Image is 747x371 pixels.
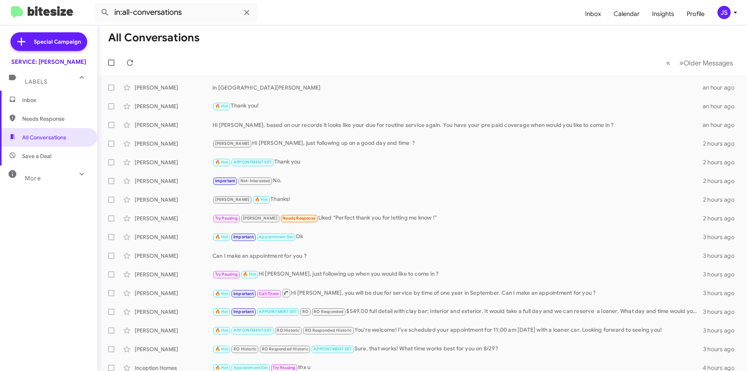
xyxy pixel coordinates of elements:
[259,291,279,296] span: Call Them
[215,234,228,239] span: 🔥 Hot
[233,365,268,370] span: Appointment Set
[11,58,86,66] div: SERVICE: [PERSON_NAME]
[579,3,607,25] a: Inbox
[212,232,703,241] div: Ok
[675,55,738,71] button: Next
[233,346,256,352] span: RO Historic
[135,84,212,91] div: [PERSON_NAME]
[22,152,51,160] span: Save a Deal
[212,84,703,91] div: in [GEOGRAPHIC_DATA][PERSON_NAME]
[314,346,352,352] span: APPOINTMENT SET
[215,291,228,296] span: 🔥 Hot
[22,115,88,123] span: Needs Response
[34,38,81,46] span: Special Campaign
[703,345,741,353] div: 3 hours ago
[212,102,703,111] div: Thank you!
[717,6,731,19] div: JS
[607,3,646,25] a: Calendar
[233,291,254,296] span: Important
[703,196,741,204] div: 2 hours ago
[703,289,741,297] div: 3 hours ago
[135,271,212,278] div: [PERSON_NAME]
[135,140,212,148] div: [PERSON_NAME]
[711,6,738,19] button: JS
[661,55,675,71] button: Previous
[22,96,88,104] span: Inbox
[662,55,738,71] nav: Page navigation example
[215,197,250,202] span: [PERSON_NAME]
[703,233,741,241] div: 3 hours ago
[243,216,277,221] span: [PERSON_NAME]
[679,58,684,68] span: »
[215,104,228,109] span: 🔥 Hot
[703,271,741,278] div: 3 hours ago
[215,141,250,146] span: [PERSON_NAME]
[703,215,741,222] div: 2 hours ago
[25,175,41,182] span: More
[277,328,300,333] span: RO Historic
[212,252,703,260] div: Can I make an appointment for you ?
[108,32,200,44] h1: All Conversations
[255,197,268,202] span: 🔥 Hot
[94,3,258,22] input: Search
[215,216,238,221] span: Try Pausing
[703,308,741,316] div: 3 hours ago
[135,177,212,185] div: [PERSON_NAME]
[135,308,212,316] div: [PERSON_NAME]
[233,160,272,165] span: APPOINTMENT SET
[233,328,272,333] span: APPOINTMENT SET
[135,233,212,241] div: [PERSON_NAME]
[212,326,703,335] div: You're welcome! I’ve scheduled your appointment for 11:00 am [DATE] with a loaner car. Looking fo...
[135,102,212,110] div: [PERSON_NAME]
[215,309,228,314] span: 🔥 Hot
[703,84,741,91] div: an hour ago
[11,32,87,51] a: Special Campaign
[243,272,256,277] span: 🔥 Hot
[212,176,703,185] div: No.
[135,345,212,353] div: [PERSON_NAME]
[703,252,741,260] div: 3 hours ago
[703,102,741,110] div: an hour ago
[215,160,228,165] span: 🔥 Hot
[135,327,212,334] div: [PERSON_NAME]
[314,309,344,314] span: RO Responded
[212,270,703,279] div: Hi [PERSON_NAME], just following up when you would like to come in ?
[282,216,316,221] span: Needs Response
[135,252,212,260] div: [PERSON_NAME]
[646,3,680,25] a: Insights
[212,214,703,223] div: Liked “Perfect thank you for letting me know !”
[680,3,711,25] a: Profile
[233,234,254,239] span: Important
[212,121,703,129] div: Hi [PERSON_NAME], based on our records it looks like your due for routine service again. You have...
[273,365,295,370] span: Try Pausing
[22,134,66,141] span: All Conversations
[703,327,741,334] div: 3 hours ago
[215,328,228,333] span: 🔥 Hot
[703,158,741,166] div: 2 hours ago
[305,328,352,333] span: RO Responded Historic
[212,345,703,353] div: Sure, that works! What time works best for you on 8/29?
[233,309,254,314] span: Important
[684,59,733,67] span: Older Messages
[135,158,212,166] div: [PERSON_NAME]
[135,121,212,129] div: [PERSON_NAME]
[135,289,212,297] div: [PERSON_NAME]
[212,288,703,298] div: Hi [PERSON_NAME], you will be due for service by time of one year in September. Can I make an app...
[302,309,309,314] span: RO
[212,195,703,204] div: Thanks!
[215,346,228,352] span: 🔥 Hot
[259,309,297,314] span: APPOINTMENT SET
[240,178,270,183] span: Not-Interested
[212,158,703,167] div: Thank you
[135,196,212,204] div: [PERSON_NAME]
[212,139,703,148] div: Hi [PERSON_NAME], just following up on a good day and time ?
[262,346,309,352] span: RO Responded Historic
[703,121,741,129] div: an hour ago
[259,234,293,239] span: Appointment Set
[25,78,47,85] span: Labels
[703,177,741,185] div: 2 hours ago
